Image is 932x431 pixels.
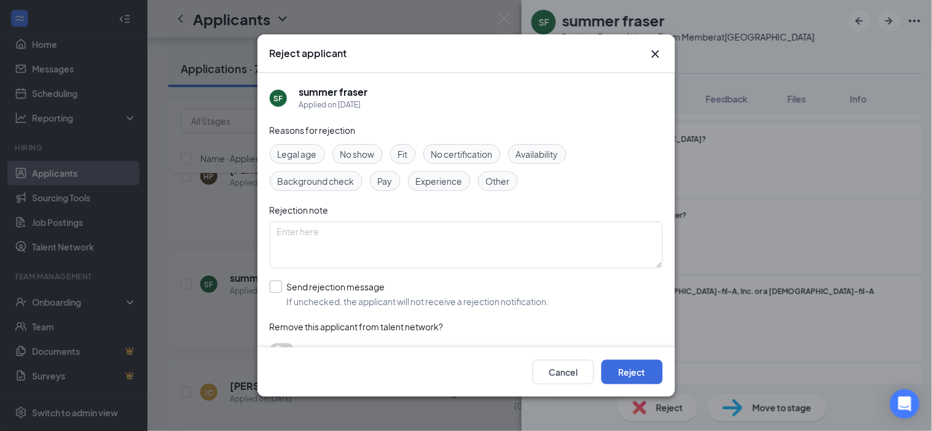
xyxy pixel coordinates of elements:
button: Close [648,47,663,61]
span: Experience [416,174,463,188]
span: Other [486,174,510,188]
span: Yes [299,343,314,358]
svg: Cross [648,47,663,61]
span: No certification [431,147,493,161]
span: No show [340,147,375,161]
span: Background check [278,174,354,188]
span: Rejection note [270,204,329,215]
span: Legal age [278,147,317,161]
button: Reject [601,360,663,384]
div: SF [273,93,283,104]
span: Pay [378,174,393,188]
h3: Reject applicant [270,47,347,60]
h5: summer fraser [299,85,368,99]
span: Availability [516,147,558,161]
div: Open Intercom Messenger [890,389,920,419]
span: Fit [398,147,408,161]
span: Reasons for rejection [270,125,356,136]
span: Remove this applicant from talent network? [270,321,444,332]
button: Cancel [533,360,594,384]
div: Applied on [DATE] [299,99,368,111]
